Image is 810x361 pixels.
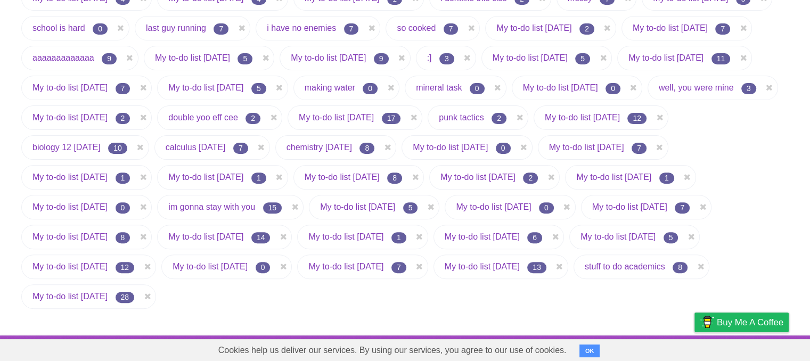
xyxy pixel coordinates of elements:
span: 8 [387,173,402,184]
a: well, you were mine [659,83,734,92]
a: My to-do list [DATE] [308,232,383,241]
a: last guy running [146,23,206,32]
span: 11 [711,53,731,64]
a: My to-do list [DATE] [299,113,374,122]
a: My to-do list [DATE] [32,262,108,271]
a: My to-do list [DATE] [173,262,248,271]
span: 7 [344,23,359,35]
a: mineral task [416,83,462,92]
span: 13 [527,262,546,273]
span: 5 [403,202,418,214]
span: 3 [741,83,756,94]
a: Developers [588,338,631,358]
a: school is hard [32,23,85,32]
a: im gonna stay with you [168,202,255,211]
a: My to-do list [DATE] [592,202,667,211]
a: My to-do list [DATE] [305,173,380,182]
a: My to-do list [DATE] [545,113,620,122]
span: 3 [439,53,454,64]
span: 17 [382,113,401,124]
a: My to-do list [DATE] [32,292,108,301]
span: 9 [374,53,389,64]
span: 1 [391,232,406,243]
a: making water [305,83,355,92]
span: 1 [659,173,674,184]
a: My to-do list [DATE] [168,83,243,92]
a: My to-do list [DATE] [445,232,520,241]
a: My to-do list [DATE] [291,53,366,62]
a: My to-do list [DATE] [413,143,488,152]
span: 2 [246,113,260,124]
span: 12 [116,262,135,273]
a: biology 12 [DATE] [32,143,101,152]
span: 2 [579,23,594,35]
a: Terms [644,338,668,358]
a: My to-do list [DATE] [445,262,520,271]
a: My to-do list [DATE] [32,173,108,182]
span: 7 [675,202,690,214]
a: i have no enemies [267,23,336,32]
span: 7 [214,23,228,35]
a: About [553,338,575,358]
span: 0 [470,83,485,94]
span: 2 [116,113,130,124]
a: My to-do list [DATE] [496,23,571,32]
a: My to-do list [DATE] [320,202,395,211]
span: 14 [251,232,271,243]
a: aaaaaaaaaaaaa [32,53,94,62]
a: My to-do list [DATE] [168,232,243,241]
a: My to-do list [DATE] [32,83,108,92]
a: My to-do list [DATE] [32,202,108,211]
span: 10 [108,143,127,154]
a: stuff to do academics [585,262,665,271]
span: 5 [575,53,590,64]
a: :] [427,53,432,62]
a: My to-do list [DATE] [523,83,598,92]
span: 5 [238,53,252,64]
span: 2 [492,113,506,124]
a: double yoo eff cee [168,113,238,122]
a: My to-do list [DATE] [580,232,656,241]
a: My to-do list [DATE] [32,232,108,241]
span: 7 [632,143,647,154]
span: 28 [116,292,135,303]
a: My to-do list [DATE] [168,173,243,182]
a: My to-do list [DATE] [440,173,516,182]
button: OK [579,344,600,357]
span: 8 [359,143,374,154]
span: 8 [116,232,130,243]
a: Suggest a feature [722,338,789,358]
a: chemistry [DATE] [287,143,352,152]
span: 5 [251,83,266,94]
span: 8 [673,262,688,273]
a: My to-do list [DATE] [493,53,568,62]
span: 0 [116,202,130,214]
a: Buy me a coffee [694,313,789,332]
span: 0 [256,262,271,273]
a: My to-do list [DATE] [576,173,651,182]
a: My to-do list [DATE] [549,143,624,152]
span: 7 [116,83,130,94]
span: 0 [539,202,554,214]
span: Cookies help us deliver our services. By using our services, you agree to our use of cookies. [208,340,577,361]
span: 0 [606,83,620,94]
span: 15 [263,202,282,214]
a: calculus [DATE] [166,143,226,152]
a: My to-do list [DATE] [155,53,230,62]
a: My to-do list [DATE] [628,53,703,62]
span: 5 [664,232,678,243]
span: 12 [627,113,647,124]
img: Buy me a coffee [700,313,714,331]
a: My to-do list [DATE] [308,262,383,271]
span: 1 [116,173,130,184]
a: My to-do list [DATE] [32,113,108,122]
a: Privacy [681,338,708,358]
span: 7 [391,262,406,273]
a: My to-do list [DATE] [456,202,531,211]
a: so cooked [397,23,436,32]
span: 0 [363,83,378,94]
span: 0 [496,143,511,154]
span: 7 [715,23,730,35]
span: 0 [93,23,108,35]
span: Buy me a coffee [717,313,783,332]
